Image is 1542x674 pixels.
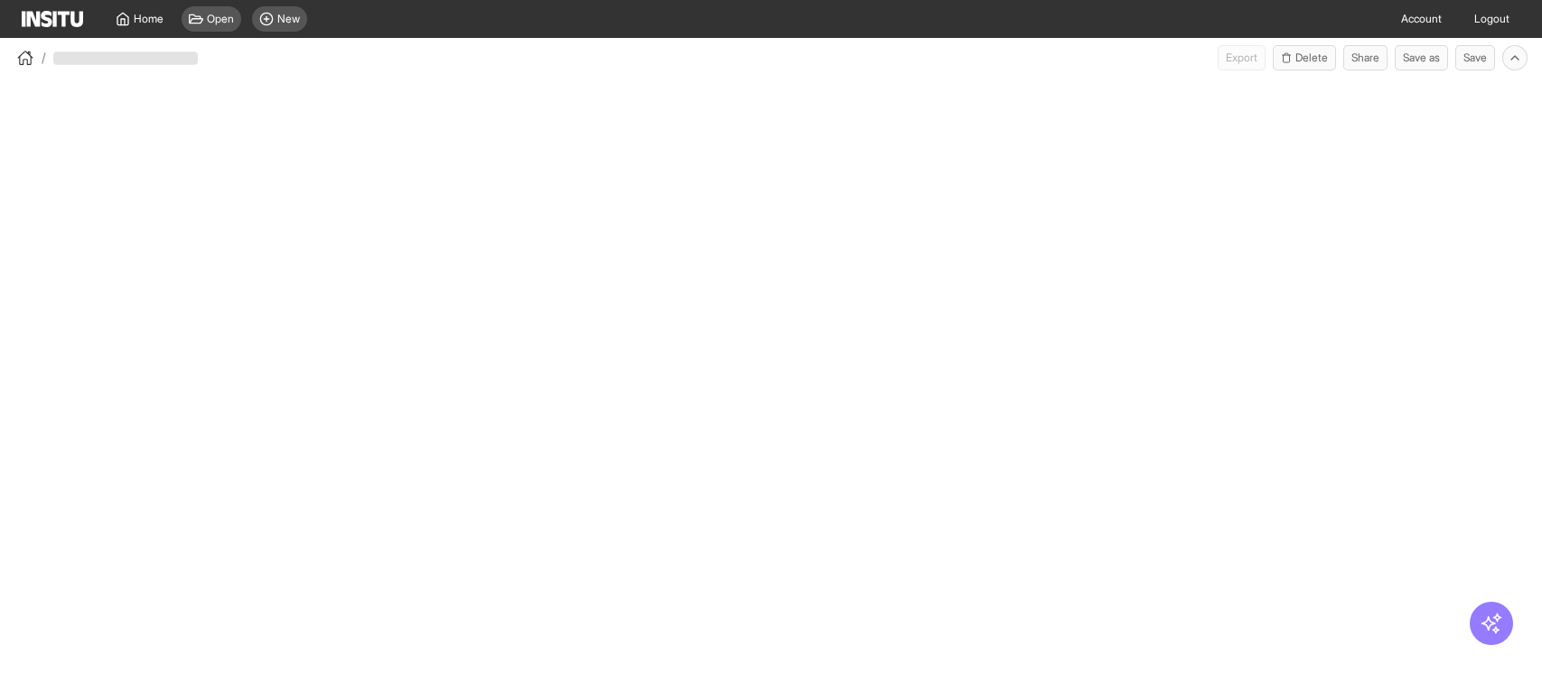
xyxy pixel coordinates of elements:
button: Delete [1273,45,1336,70]
img: Logo [22,11,83,27]
button: / [14,47,46,69]
span: Home [134,12,164,26]
button: Export [1218,45,1266,70]
button: Share [1343,45,1388,70]
span: Can currently only export from Insights reports. [1218,45,1266,70]
span: Open [207,12,234,26]
span: New [277,12,300,26]
button: Save as [1395,45,1448,70]
button: Save [1455,45,1495,70]
span: / [42,49,46,67]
